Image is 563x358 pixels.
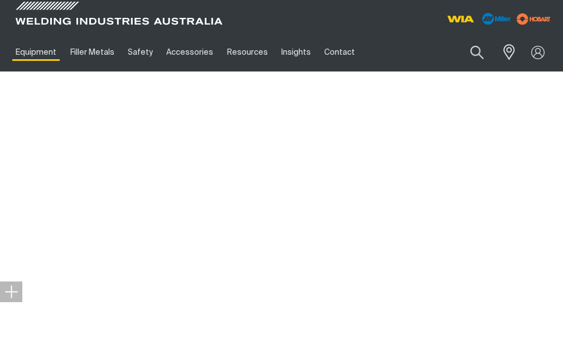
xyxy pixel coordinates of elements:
img: miller [513,11,554,27]
a: Insights [275,33,317,71]
a: Safety [121,33,160,71]
h1: Welding Equipment [147,242,416,278]
button: Search products [458,39,496,65]
a: Equipment [9,33,63,71]
a: Accessories [160,33,220,71]
img: hide socials [4,285,18,298]
a: Resources [220,33,275,71]
a: Filler Metals [63,33,121,71]
input: Product name or item number... [444,39,496,65]
a: Contact [317,33,362,71]
nav: Main [9,33,418,71]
